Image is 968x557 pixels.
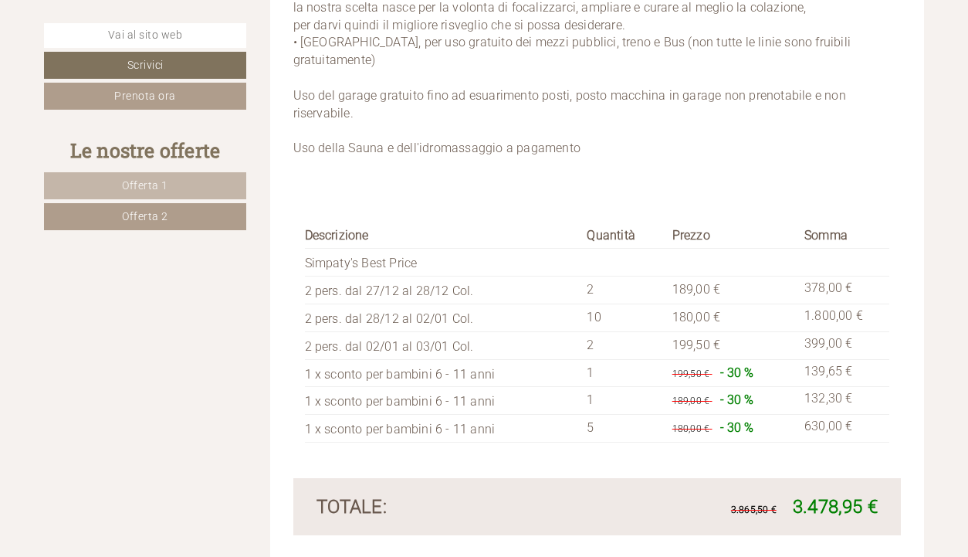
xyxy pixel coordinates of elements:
td: 1.800,00 € [798,304,889,331]
th: Prezzo [666,224,798,248]
td: 2 pers. dal 02/01 al 03/01 Col. [305,331,581,359]
span: 189,00 € [672,396,710,406]
td: 5 [580,415,665,443]
th: Somma [798,224,889,248]
th: Quantità [580,224,665,248]
td: 10 [580,304,665,331]
div: Le nostre offerte [44,137,246,165]
span: 3.865,50 € [731,504,777,515]
td: 139,65 € [798,359,889,387]
span: 189,00 € [672,282,721,297]
div: [DATE] [276,12,331,39]
td: 399,00 € [798,331,889,359]
td: 1 [580,359,665,387]
td: Simpaty's Best Price [305,249,581,277]
button: Invia [536,407,609,434]
a: Vai al sito web [44,23,246,48]
a: Prenota ora [44,83,246,110]
span: - 30 % [720,365,754,380]
span: - 30 % [720,392,754,407]
span: 3.478,95 € [793,496,878,518]
td: 2 [580,331,665,359]
td: 1 x sconto per bambini 6 - 11 anni [305,415,581,443]
td: 2 [580,277,665,304]
td: 2 pers. dal 27/12 al 28/12 Col. [305,277,581,304]
a: Scrivici [44,52,246,79]
small: 12:55 [24,76,239,87]
span: Offerta 1 [122,179,168,192]
td: 2 pers. dal 28/12 al 02/01 Col. [305,304,581,331]
td: 630,00 € [798,415,889,443]
span: - 30 % [720,420,754,435]
td: 132,30 € [798,387,889,415]
td: 1 [580,387,665,415]
span: 180,00 € [672,310,721,324]
td: 378,00 € [798,277,889,304]
span: 180,00 € [672,423,710,434]
div: Buon giorno, come possiamo aiutarla? [12,42,246,90]
td: 1 x sconto per bambini 6 - 11 anni [305,359,581,387]
div: Totale: [305,494,597,520]
th: Descrizione [305,224,581,248]
td: 1 x sconto per bambini 6 - 11 anni [305,387,581,415]
div: Hotel Simpaty [24,46,239,58]
span: Offerta 2 [122,210,168,222]
span: 199,50 € [672,369,710,379]
span: 199,50 € [672,338,721,352]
